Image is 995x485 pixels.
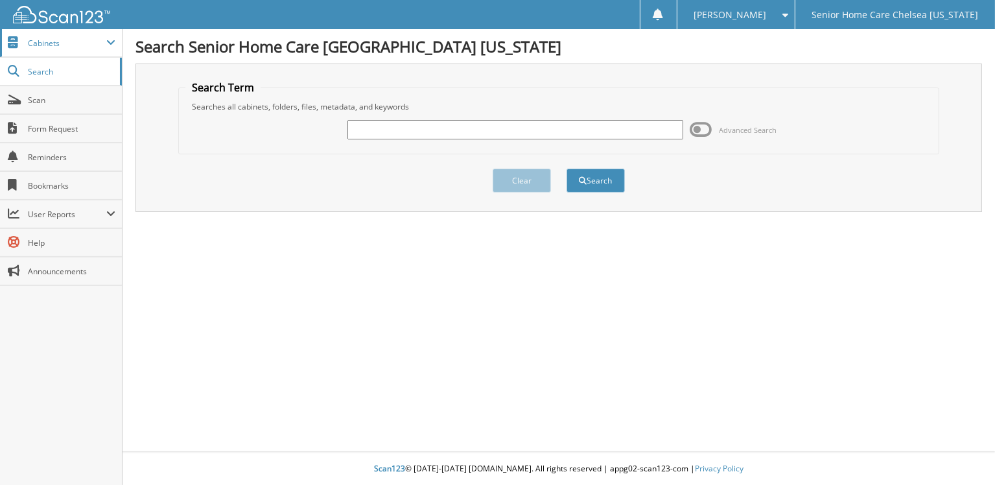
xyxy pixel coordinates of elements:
span: Reminders [28,152,115,163]
span: Bookmarks [28,180,115,191]
button: Search [567,169,625,193]
span: Announcements [28,266,115,277]
div: Searches all cabinets, folders, files, metadata, and keywords [185,101,931,112]
legend: Search Term [185,80,261,95]
span: Form Request [28,123,115,134]
button: Clear [493,169,551,193]
span: User Reports [28,209,106,220]
span: Advanced Search [719,125,777,135]
h1: Search Senior Home Care [GEOGRAPHIC_DATA] [US_STATE] [135,36,982,57]
img: scan123-logo-white.svg [13,6,110,23]
iframe: Chat Widget [930,423,995,485]
span: Senior Home Care Chelsea [US_STATE] [812,11,979,19]
span: Cabinets [28,38,106,49]
span: Search [28,66,113,77]
a: Privacy Policy [695,463,743,474]
span: Help [28,237,115,248]
span: [PERSON_NAME] [694,11,766,19]
span: Scan123 [374,463,405,474]
span: Scan [28,95,115,106]
div: © [DATE]-[DATE] [DOMAIN_NAME]. All rights reserved | appg02-scan123-com | [123,453,995,485]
